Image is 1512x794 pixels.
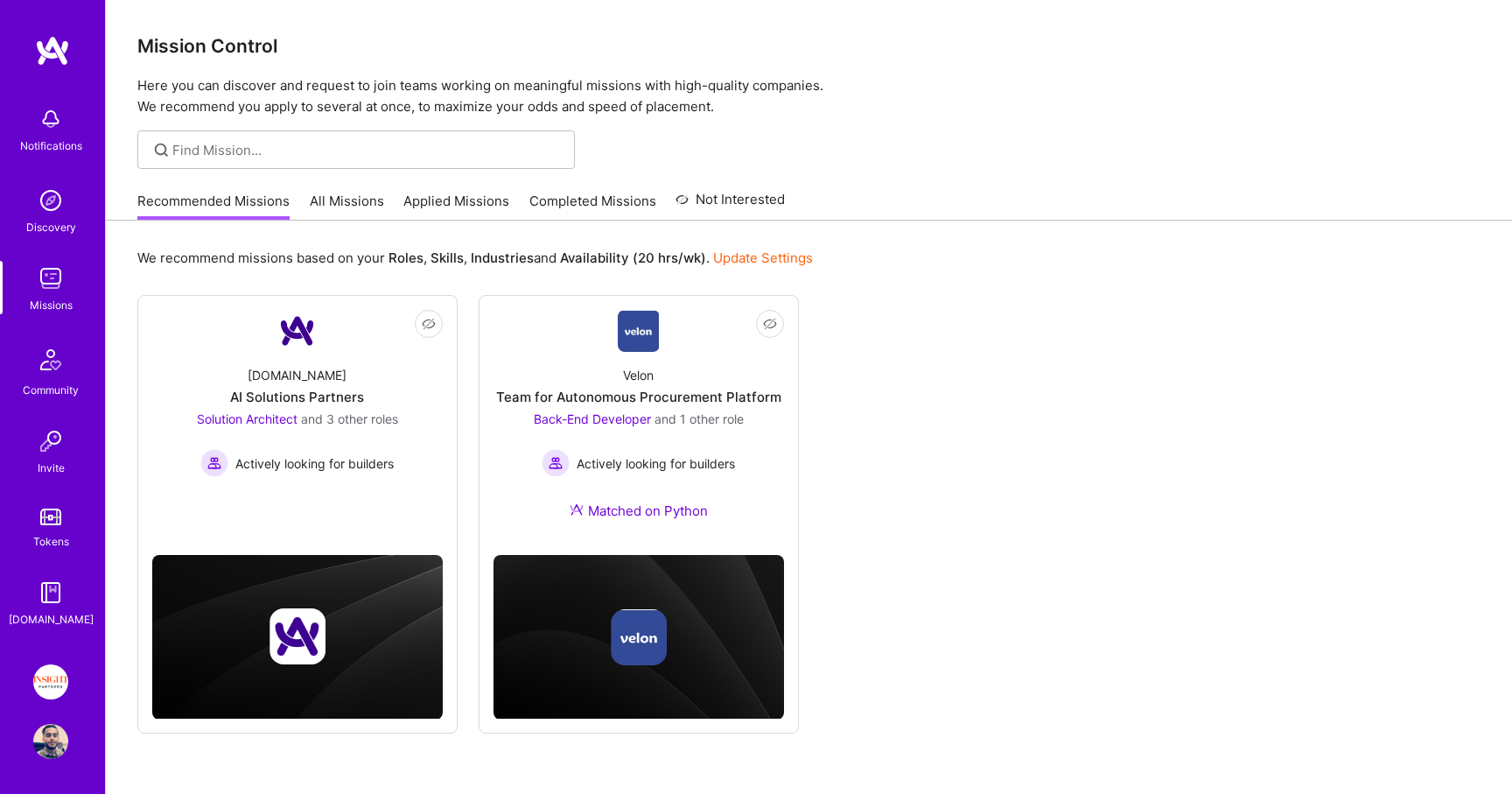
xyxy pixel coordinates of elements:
img: discovery [33,183,68,218]
a: Company Logo[DOMAIN_NAME]AI Solutions PartnersSolution Architect and 3 other rolesActively lookin... [152,310,443,507]
div: AI Solutions Partners [230,388,364,406]
a: All Missions [310,192,384,221]
div: Velon [623,366,654,384]
img: cover [493,555,784,720]
img: Company Logo [618,310,659,352]
i: icon EyeClosed [422,317,436,331]
span: Actively looking for builders [235,454,394,473]
b: Industries [471,249,534,266]
img: Ateam Purple Icon [570,502,584,516]
span: Back-End Developer [534,411,651,426]
img: Insight Partners: Data & AI - Sourcing [33,664,68,699]
img: Community [30,339,72,381]
img: Company logo [611,609,667,665]
h3: Mission Control [137,35,1480,57]
p: Here you can discover and request to join teams working on meaningful missions with high-quality ... [137,75,1480,117]
p: We recommend missions based on your , , and . [137,249,813,267]
a: Completed Missions [529,192,656,221]
b: Skills [430,249,464,266]
a: Applied Missions [403,192,509,221]
img: guide book [33,575,68,610]
a: Company LogoVelonTeam for Autonomous Procurement PlatformBack-End Developer and 1 other roleActiv... [493,310,784,541]
a: User Avatar [29,724,73,759]
a: Not Interested [675,189,785,221]
a: Update Settings [713,249,813,266]
span: Actively looking for builders [577,454,735,473]
img: Invite [33,424,68,459]
img: cover [152,555,443,720]
div: Community [23,381,79,399]
span: and 3 other roles [301,411,398,426]
img: Actively looking for builders [200,449,228,477]
img: teamwork [33,261,68,296]
img: logo [35,35,70,67]
div: Tokens [33,532,69,551]
img: tokens [40,509,61,525]
div: Discovery [26,218,76,236]
img: Actively looking for builders [542,449,570,477]
b: Availability (20 hrs/wk) [560,249,706,266]
span: Solution Architect [197,411,297,426]
i: icon EyeClosed [763,317,777,331]
div: Notifications [20,137,82,155]
img: Company logo [269,608,325,664]
img: User Avatar [33,724,68,759]
div: [DOMAIN_NAME] [9,610,94,629]
div: Team for Autonomous Procurement Platform [496,388,781,406]
input: overall type: UNKNOWN_TYPE server type: NO_SERVER_DATA heuristic type: UNKNOWN_TYPE label: Find M... [172,141,562,159]
span: and 1 other role [654,411,744,426]
img: Company Logo [276,310,318,352]
div: Invite [38,459,65,477]
div: Missions [30,296,73,314]
div: Matched on Python [570,502,708,520]
a: Insight Partners: Data & AI - Sourcing [29,664,73,699]
div: [DOMAIN_NAME] [248,366,346,384]
a: Recommended Missions [137,192,290,221]
b: Roles [388,249,423,266]
i: icon SearchGrey [151,140,171,160]
img: bell [33,102,68,137]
